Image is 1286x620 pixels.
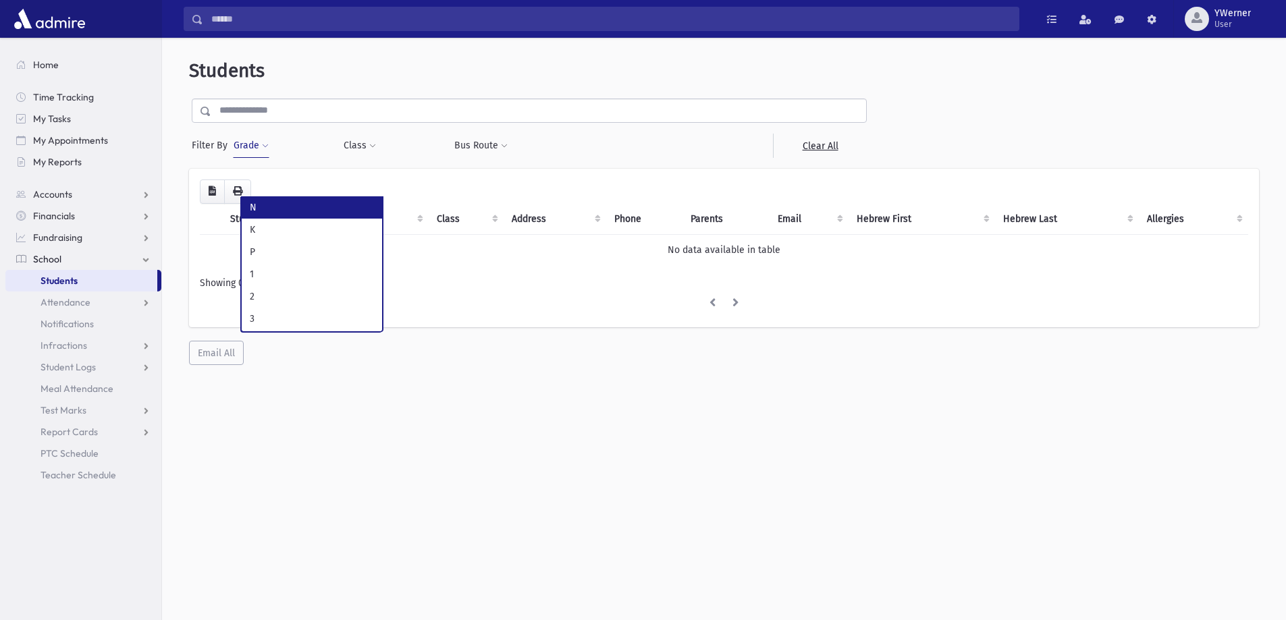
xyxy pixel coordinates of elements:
[242,330,382,352] li: 4
[41,469,116,481] span: Teacher Schedule
[5,443,161,464] a: PTC Schedule
[454,134,508,158] button: Bus Route
[242,219,382,241] li: K
[200,179,225,204] button: CSV
[33,156,82,168] span: My Reports
[233,134,269,158] button: Grade
[5,108,161,130] a: My Tasks
[33,231,82,244] span: Fundraising
[5,227,161,248] a: Fundraising
[5,54,161,76] a: Home
[41,447,99,459] span: PTC Schedule
[5,151,161,173] a: My Reports
[33,91,94,103] span: Time Tracking
[33,59,59,71] span: Home
[773,134,867,158] a: Clear All
[5,356,161,378] a: Student Logs
[5,399,161,421] a: Test Marks
[224,179,251,204] button: Print
[5,270,157,291] a: Students
[41,318,94,330] span: Notifications
[33,113,71,125] span: My Tasks
[41,426,98,438] span: Report Cards
[1214,8,1251,19] span: YWerner
[41,404,86,416] span: Test Marks
[5,130,161,151] a: My Appointments
[33,210,75,222] span: Financials
[5,335,161,356] a: Infractions
[242,308,382,330] li: 3
[41,339,87,351] span: Infractions
[222,204,324,235] th: Student: activate to sort column descending
[189,341,244,365] button: Email All
[5,378,161,399] a: Meal Attendance
[5,248,161,270] a: School
[5,464,161,486] a: Teacher Schedule
[41,275,78,287] span: Students
[346,204,428,235] th: Grade: activate to sort column ascending
[5,184,161,205] a: Accounts
[770,204,849,235] th: Email: activate to sort column ascending
[33,134,108,146] span: My Appointments
[504,204,606,235] th: Address: activate to sort column ascending
[5,291,161,313] a: Attendance
[5,86,161,108] a: Time Tracking
[203,7,1019,31] input: Search
[242,196,382,219] li: N
[682,204,770,235] th: Parents
[1214,19,1251,30] span: User
[5,313,161,335] a: Notifications
[33,188,72,200] span: Accounts
[5,421,161,443] a: Report Cards
[242,241,382,263] li: P
[242,285,382,308] li: 2
[5,205,161,227] a: Financials
[200,234,1248,265] td: No data available in table
[33,253,61,265] span: School
[343,134,377,158] button: Class
[1139,204,1248,235] th: Allergies: activate to sort column ascending
[200,276,1248,290] div: Showing 0 to 0 of 0 entries
[41,383,113,395] span: Meal Attendance
[242,263,382,285] li: 1
[192,138,233,152] span: Filter By
[606,204,682,235] th: Phone
[849,204,994,235] th: Hebrew First: activate to sort column ascending
[11,5,88,32] img: AdmirePro
[41,361,96,373] span: Student Logs
[429,204,504,235] th: Class: activate to sort column ascending
[189,59,265,82] span: Students
[41,296,90,308] span: Attendance
[995,204,1140,235] th: Hebrew Last: activate to sort column ascending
